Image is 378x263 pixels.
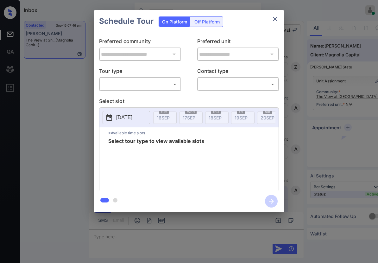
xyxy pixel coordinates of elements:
[108,138,204,189] span: Select tour type to view available slots
[99,97,279,107] p: Select slot
[159,17,190,27] div: On Platform
[197,67,279,77] p: Contact type
[191,17,223,27] div: Off Platform
[116,114,132,121] p: [DATE]
[99,67,181,77] p: Tour type
[94,10,159,32] h2: Schedule Tour
[269,13,281,25] button: close
[103,111,150,124] button: [DATE]
[108,127,279,138] p: *Available time slots
[197,37,279,48] p: Preferred unit
[99,37,181,48] p: Preferred community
